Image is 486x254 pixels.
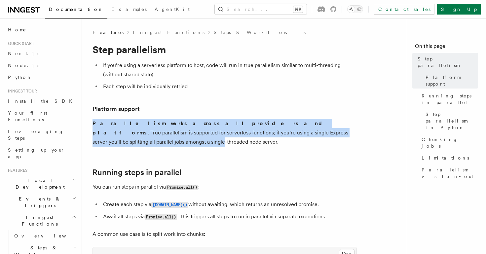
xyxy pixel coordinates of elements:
span: Setting up your app [8,147,65,159]
li: Each step will be individually retried [101,82,357,91]
span: Python [8,75,32,80]
span: Inngest Functions [5,214,71,227]
a: Contact sales [374,4,434,15]
a: Python [5,71,78,83]
span: Step parallelism in Python [426,111,478,131]
a: Examples [107,2,151,18]
a: Chunking jobs [419,133,478,152]
a: Platform support [423,71,478,90]
li: Create each step via without awaiting, which returns an unresolved promise. [101,200,357,209]
h1: Step parallelism [93,44,357,55]
a: Next.js [5,48,78,59]
a: Install the SDK [5,95,78,107]
span: Inngest tour [5,89,37,94]
a: AgentKit [151,2,194,18]
a: Leveraging Steps [5,126,78,144]
span: Quick start [5,41,34,46]
a: Running steps in parallel [419,90,478,108]
span: Features [5,168,27,173]
h4: On this page [415,42,478,53]
p: . True parallelism is supported for serverless functions; if you’re using a single Express server... [93,119,357,147]
a: Inngest Functions [133,29,205,36]
span: Events & Triggers [5,196,72,209]
code: [DOMAIN_NAME]() [151,202,188,208]
a: Steps & Workflows [214,29,306,36]
a: Step parallelism [415,53,478,71]
span: Chunking jobs [422,136,478,149]
button: Events & Triggers [5,193,78,211]
a: Overview [12,230,78,242]
a: Home [5,24,78,36]
span: Next.js [8,51,39,56]
span: Node.js [8,63,39,68]
kbd: ⌘K [293,6,303,13]
a: Limitations [419,152,478,164]
span: Examples [111,7,147,12]
a: Node.js [5,59,78,71]
span: Platform support [426,74,478,87]
a: Sign Up [437,4,481,15]
a: Setting up your app [5,144,78,163]
span: Limitations [422,155,469,161]
button: Search...⌘K [215,4,307,15]
span: Documentation [49,7,103,12]
span: Your first Functions [8,110,47,122]
a: Running steps in parallel [93,168,181,177]
span: Features [93,29,124,36]
a: [DOMAIN_NAME]() [151,201,188,207]
span: Leveraging Steps [8,129,64,141]
span: Install the SDK [8,98,76,104]
span: Parallelism vs fan-out [422,166,478,180]
p: A common use case is to split work into chunks: [93,230,357,239]
a: Your first Functions [5,107,78,126]
a: Platform support [93,104,140,114]
span: AgentKit [155,7,190,12]
button: Toggle dark mode [347,5,363,13]
p: You can run steps in parallel via : [93,182,357,192]
span: Home [8,26,26,33]
span: Step parallelism [418,55,478,69]
button: Inngest Functions [5,211,78,230]
a: Step parallelism in Python [423,108,478,133]
a: Documentation [45,2,107,18]
a: Parallelism vs fan-out [419,164,478,182]
li: If you’re using a serverless platform to host, code will run in true parallelism similar to multi... [101,61,357,79]
button: Local Development [5,174,78,193]
code: Promise.all() [145,214,177,220]
code: Promise.all() [166,185,198,190]
strong: Parallelism works across all providers and platforms [93,120,327,136]
span: Local Development [5,177,72,190]
li: Await all steps via . This triggers all steps to run in parallel via separate executions. [101,212,357,222]
span: Running steps in parallel [422,92,478,106]
span: Overview [14,233,82,238]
